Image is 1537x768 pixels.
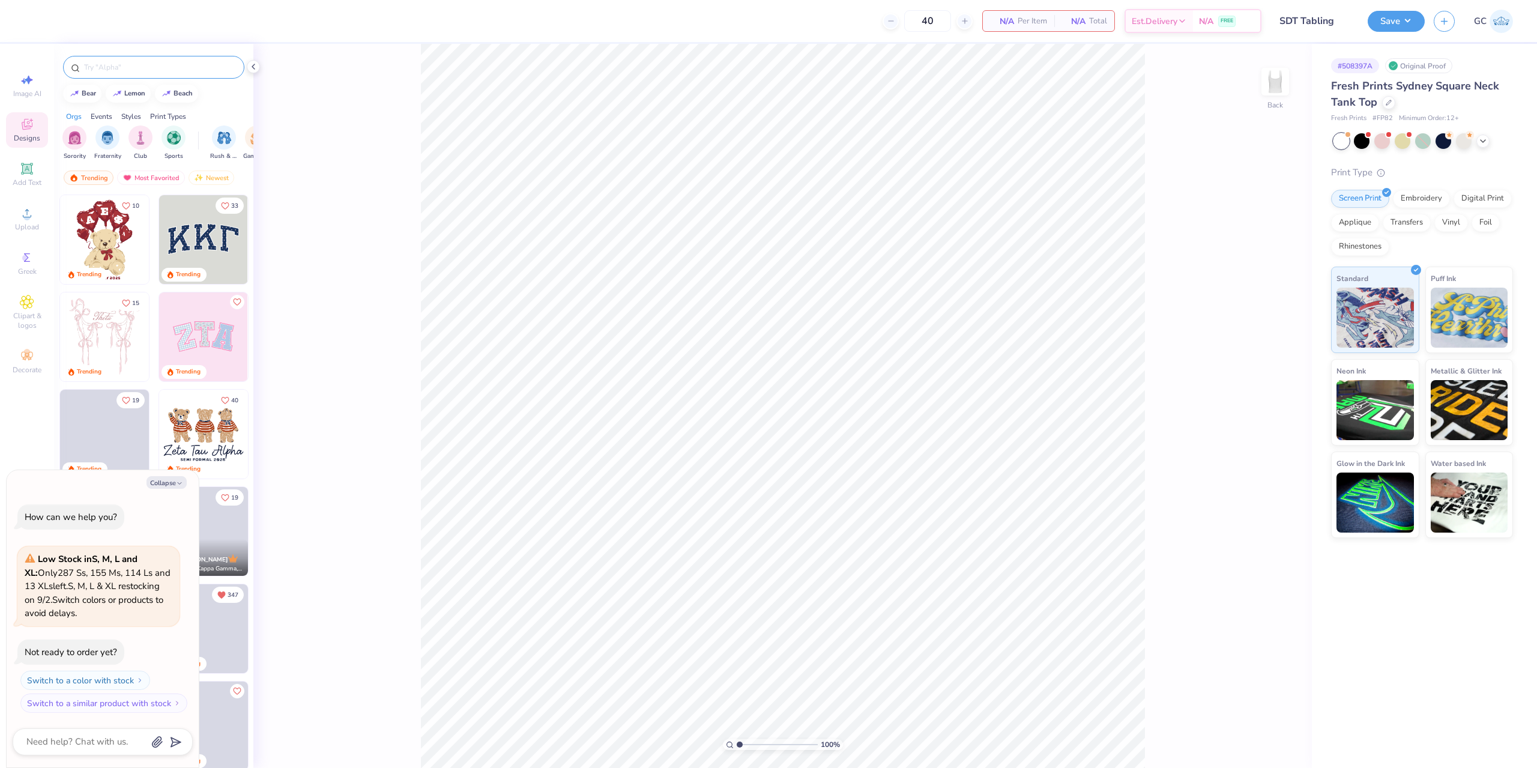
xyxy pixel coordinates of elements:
button: Switch to a similar product with stock [20,694,187,713]
img: Standard [1336,288,1414,348]
span: Only 287 Ss, 155 Ms, 114 Ls and 13 XLs left. S, M, L & XL restocking on 9/2. Switch colors or pro... [25,553,171,619]
button: filter button [243,125,271,161]
span: Club [134,152,147,161]
img: Back [1263,70,1287,94]
img: Neon Ink [1336,380,1414,440]
img: e74243e0-e378-47aa-a400-bc6bcb25063a [148,195,237,284]
div: filter for Rush & Bid [210,125,238,161]
span: Fresh Prints Sydney Square Neck Tank Top [1331,79,1499,109]
input: – – [904,10,951,32]
div: filter for Fraternity [94,125,121,161]
span: 40 [231,398,238,404]
div: Print Type [1331,166,1513,180]
div: Trending [77,465,101,474]
img: Sorority Image [68,131,82,145]
img: Gerard Christopher Trorres [1490,10,1513,33]
span: N/A [1199,15,1213,28]
div: Back [1267,100,1283,110]
button: Like [230,684,244,698]
button: Like [216,392,244,408]
img: 587403a7-0594-4a7f-b2bd-0ca67a3ff8dd [60,195,149,284]
div: Vinyl [1434,214,1468,232]
span: # FP82 [1372,113,1393,124]
div: Rhinestones [1331,238,1389,256]
a: GC [1474,10,1513,33]
input: Untitled Design [1270,9,1359,33]
span: Metallic & Glitter Ink [1431,364,1502,377]
div: Applique [1331,214,1379,232]
button: filter button [128,125,152,161]
div: Orgs [66,111,82,122]
button: Like [230,295,244,309]
span: 33 [231,203,238,209]
span: Kappa Kappa Gamma, [GEOGRAPHIC_DATA][US_STATE] [178,564,243,573]
div: Embroidery [1393,190,1450,208]
img: a3be6b59-b000-4a72-aad0-0c575b892a6b [159,390,248,479]
img: Sports Image [167,131,181,145]
img: trend_line.gif [162,90,171,97]
span: Decorate [13,365,41,375]
div: How can we help you? [25,511,117,523]
span: Neon Ink [1336,364,1366,377]
button: Like [216,489,244,506]
span: Per Item [1018,15,1047,28]
span: 19 [231,495,238,501]
span: 100 % [821,739,840,750]
img: most_fav.gif [122,174,132,182]
div: filter for Sports [162,125,186,161]
button: Save [1368,11,1425,32]
img: Game Day Image [250,131,264,145]
input: Try "Alpha" [83,61,237,73]
img: trend_line.gif [112,90,122,97]
div: Trending [77,367,101,376]
button: lemon [106,85,151,103]
span: Greek [18,267,37,276]
img: 9980f5e8-e6a1-4b4a-8839-2b0e9349023c [159,292,248,381]
div: Most Favorited [117,171,185,185]
span: N/A [990,15,1014,28]
img: Glow in the Dark Ink [1336,473,1414,533]
div: Digital Print [1454,190,1512,208]
div: Events [91,111,112,122]
button: filter button [162,125,186,161]
button: filter button [94,125,121,161]
span: Image AI [13,89,41,98]
div: filter for Club [128,125,152,161]
img: Newest.gif [194,174,204,182]
img: trend_line.gif [70,90,79,97]
span: Sorority [64,152,86,161]
img: Metallic & Glitter Ink [1431,380,1508,440]
button: Unlike [212,587,244,603]
img: edfb13fc-0e43-44eb-bea2-bf7fc0dd67f9 [247,195,336,284]
span: Game Day [243,152,271,161]
div: filter for Sorority [62,125,86,161]
span: 347 [228,592,238,598]
span: Sports [165,152,183,161]
button: Collapse [146,476,187,489]
img: trending.gif [69,174,79,182]
img: 83dda5b0-2158-48ca-832c-f6b4ef4c4536 [60,292,149,381]
span: Fresh Prints [1331,113,1366,124]
img: topCreatorCrown.gif [228,554,238,563]
span: Minimum Order: 12 + [1399,113,1459,124]
span: Water based Ink [1431,457,1486,470]
div: Styles [121,111,141,122]
span: FREE [1221,17,1233,25]
span: GC [1474,14,1487,28]
span: Designs [14,133,40,143]
div: beach [174,90,193,97]
button: Like [216,198,244,214]
div: # 508397A [1331,58,1379,73]
img: Switch to a color with stock [136,677,143,684]
span: [PERSON_NAME] [178,555,228,564]
img: Rush & Bid Image [217,131,231,145]
span: Upload [15,222,39,232]
button: Like [116,392,145,408]
button: Like [116,295,145,311]
div: Print Types [150,111,186,122]
strong: Low Stock in S, M, L and XL : [25,553,137,579]
div: Trending [176,367,201,376]
button: Switch to a color with stock [20,671,150,690]
button: filter button [62,125,86,161]
img: d12a98c7-f0f7-4345-bf3a-b9f1b718b86e [148,292,237,381]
